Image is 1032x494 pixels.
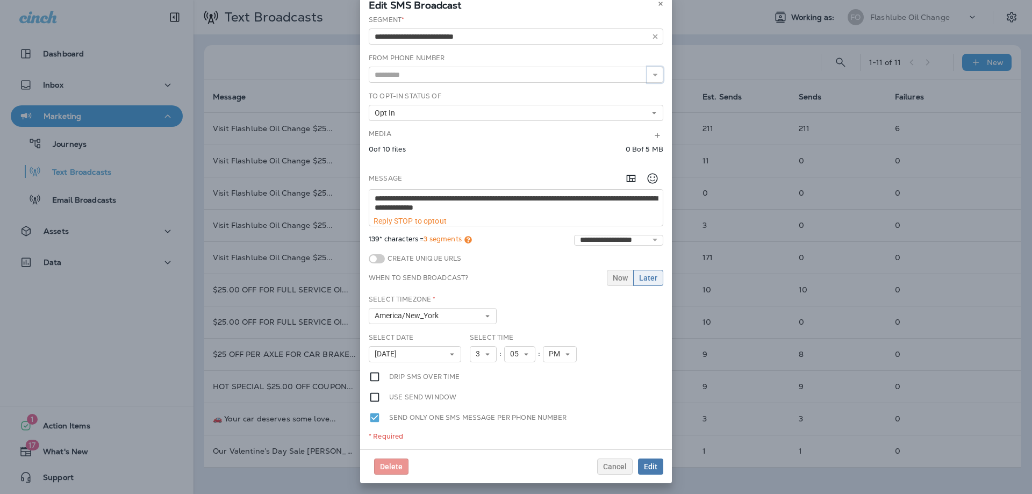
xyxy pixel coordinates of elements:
span: PM [549,349,564,359]
span: 139* characters = [369,235,472,246]
button: 05 [504,346,535,362]
div: * Required [369,432,663,441]
span: Reply STOP to optout [374,217,447,225]
label: Create Unique URLs [385,254,462,263]
label: Media [369,130,391,138]
label: Select Time [470,333,514,342]
label: Drip SMS over time [389,371,460,383]
button: Add in a premade template [620,168,642,189]
button: Opt In [369,105,663,121]
label: Use send window [389,391,456,403]
label: Select Timezone [369,295,435,304]
div: : [497,346,504,362]
span: 05 [510,349,523,359]
span: Later [639,274,657,282]
button: America/New_York [369,308,497,324]
span: 3 segments [424,234,461,244]
label: Send only one SMS message per phone number [389,412,567,424]
button: Select an emoji [642,168,663,189]
span: Edit [644,463,657,470]
button: Delete [374,459,408,475]
button: Later [633,270,663,286]
button: Cancel [597,459,633,475]
span: Opt In [375,109,399,118]
label: When to send broadcast? [369,274,468,282]
span: Delete [380,463,403,470]
label: Message [369,174,402,183]
span: 3 [476,349,484,359]
span: [DATE] [375,349,401,359]
span: Now [613,274,628,282]
span: America/New_York [375,311,443,320]
button: Edit [638,459,663,475]
p: 0 of 10 files [369,145,406,154]
button: Now [607,270,634,286]
span: Cancel [603,463,627,470]
label: From Phone Number [369,54,445,62]
button: 3 [470,346,497,362]
p: 0 B of 5 MB [626,145,663,154]
div: : [535,346,543,362]
label: To Opt-In Status of [369,92,441,101]
label: Select Date [369,333,414,342]
label: Segment [369,16,404,24]
button: [DATE] [369,346,461,362]
button: PM [543,346,577,362]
